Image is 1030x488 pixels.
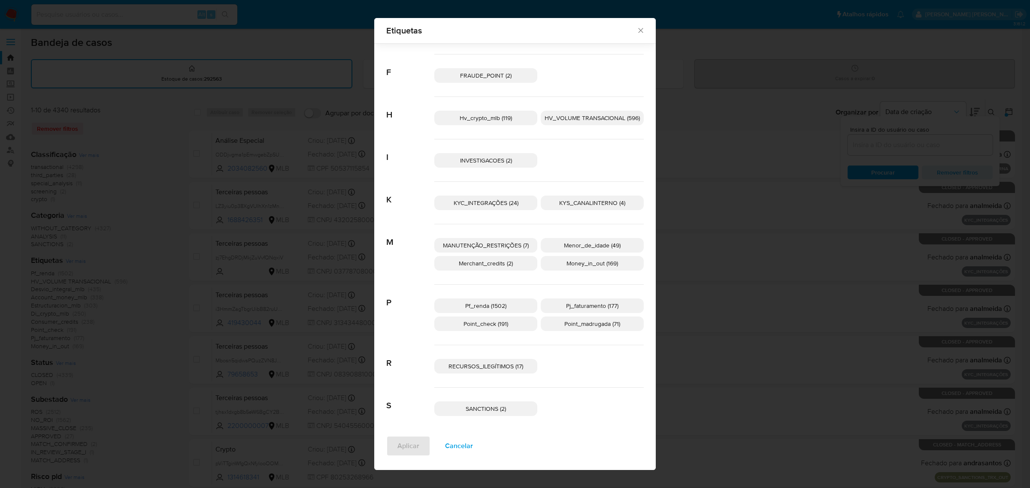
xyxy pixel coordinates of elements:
[434,436,484,456] button: Cancelar
[386,26,636,35] span: Etiquetas
[465,301,506,310] span: Pf_renda (1502)
[386,345,434,368] span: R
[434,196,537,210] div: KYC_INTEGRAÇÕES (24)
[460,114,512,122] span: Hv_crypto_mlb (119)
[541,196,644,210] div: KYS_CANALINTERNO (4)
[386,285,434,308] span: P
[448,362,523,371] span: RECURSOS_ILEGÍTIMOS (17)
[434,111,537,125] div: Hv_crypto_mlb (119)
[564,241,621,250] span: Menor_de_idade (49)
[386,139,434,163] span: I
[386,54,434,78] span: F
[434,238,537,253] div: MANUTENÇÃO_RESTRIÇÕES (7)
[566,301,618,310] span: Pj_faturamento (177)
[454,199,518,207] span: KYC_INTEGRAÇÕES (24)
[541,238,644,253] div: Menor_de_idade (49)
[434,298,537,313] div: Pf_renda (1502)
[541,316,644,331] div: Point_madrugada (71)
[541,111,644,125] div: HV_VOLUME TRANSACIONAL (596)
[386,388,434,411] span: S
[445,437,473,455] span: Cancelar
[566,259,618,268] span: Money_in_out (169)
[386,97,434,120] span: H
[466,404,506,413] span: SANCTIONS (2)
[434,256,537,271] div: Merchant_credits (2)
[460,71,512,80] span: FRAUDE_POINT (2)
[386,224,434,247] span: M
[434,401,537,416] div: SANCTIONS (2)
[459,259,513,268] span: Merchant_credits (2)
[463,319,508,328] span: Point_check (191)
[541,256,644,271] div: Money_in_out (169)
[434,316,537,331] div: Point_check (191)
[434,68,537,83] div: FRAUDE_POINT (2)
[559,199,625,207] span: KYS_CANALINTERNO (4)
[443,241,529,250] span: MANUTENÇÃO_RESTRIÇÕES (7)
[434,359,537,374] div: RECURSOS_ILEGÍTIMOS (17)
[434,153,537,168] div: INVESTIGACOES (2)
[545,114,640,122] span: HV_VOLUME TRANSACIONAL (596)
[636,26,644,34] button: Fechar
[564,319,620,328] span: Point_madrugada (71)
[460,156,512,165] span: INVESTIGACOES (2)
[541,298,644,313] div: Pj_faturamento (177)
[386,182,434,205] span: K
